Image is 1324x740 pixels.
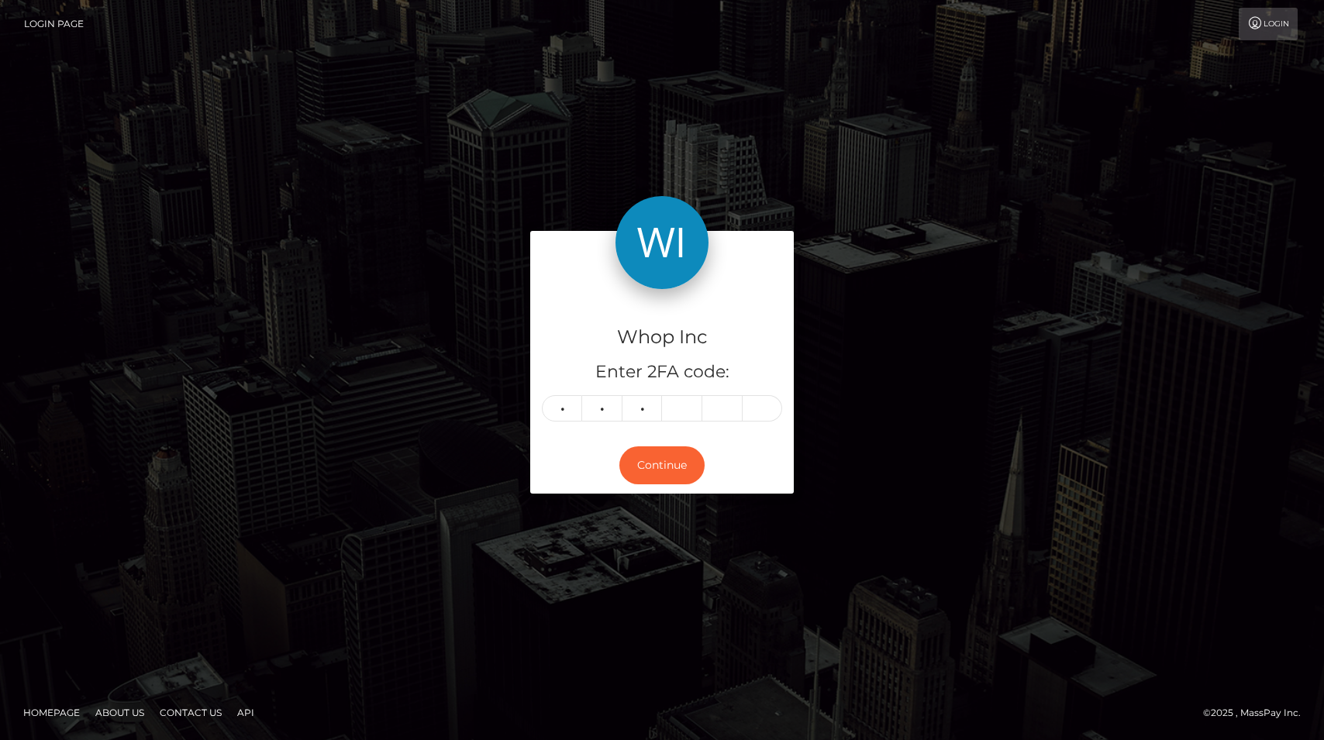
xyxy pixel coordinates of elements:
a: API [231,700,260,725]
a: Contact Us [153,700,228,725]
button: Continue [619,446,705,484]
img: Whop Inc [615,196,709,289]
h5: Enter 2FA code: [542,360,782,384]
a: Login Page [24,8,84,40]
a: Login [1239,8,1298,40]
h4: Whop Inc [542,324,782,351]
a: Homepage [17,700,86,725]
div: © 2025 , MassPay Inc. [1203,704,1312,721]
a: About Us [89,700,150,725]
